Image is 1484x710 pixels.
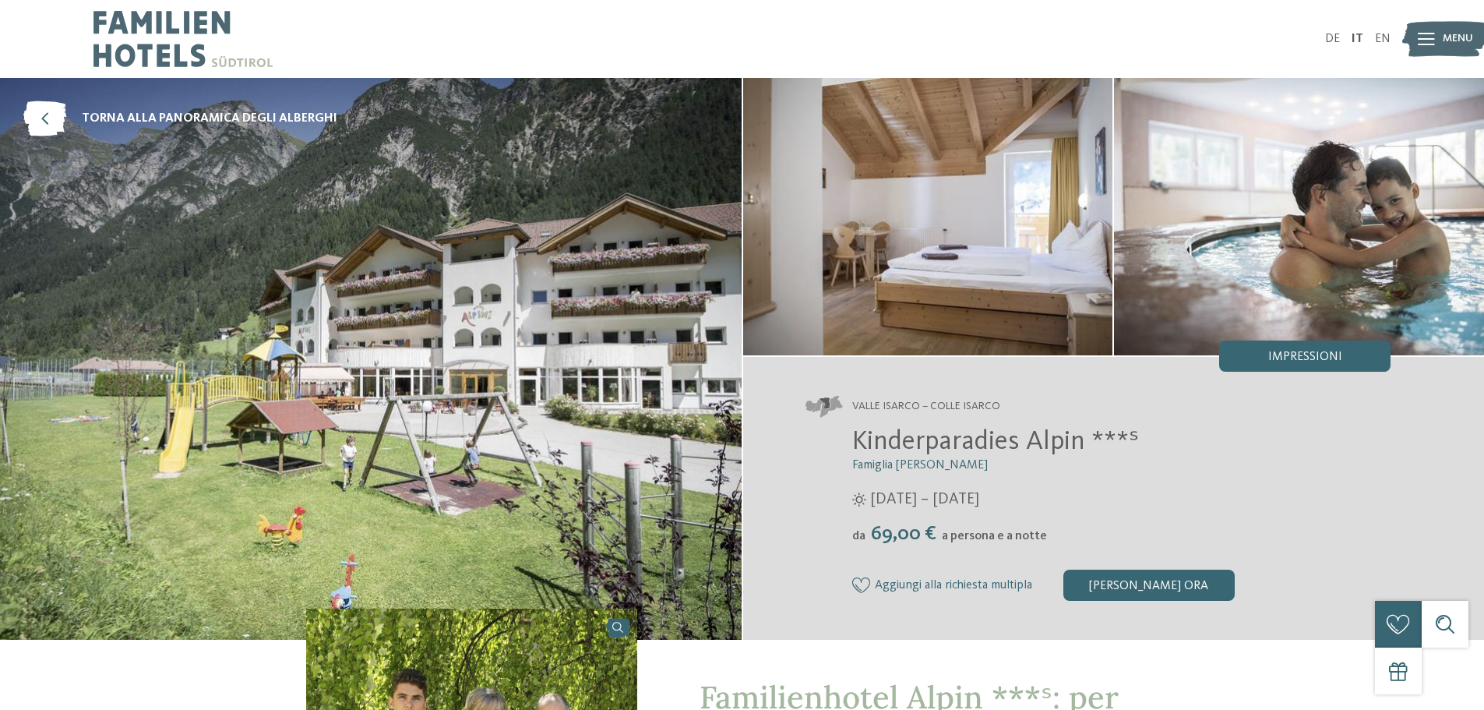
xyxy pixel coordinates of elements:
a: DE [1325,33,1340,45]
img: Il family hotel a Vipiteno per veri intenditori [743,78,1113,355]
span: a persona e a notte [942,530,1047,542]
span: Impressioni [1268,351,1342,363]
span: Valle Isarco – Colle Isarco [852,399,1000,415]
span: Menu [1443,31,1473,47]
a: IT [1352,33,1363,45]
a: torna alla panoramica degli alberghi [23,101,337,136]
span: Famiglia [PERSON_NAME] [852,459,988,472]
span: da [852,530,865,542]
span: torna alla panoramica degli alberghi [82,110,337,127]
a: EN [1375,33,1391,45]
span: Kinderparadies Alpin ***ˢ [852,428,1139,455]
img: Il family hotel a Vipiteno per veri intenditori [1114,78,1484,355]
span: Aggiungi alla richiesta multipla [875,579,1032,593]
span: [DATE] – [DATE] [870,489,979,510]
div: [PERSON_NAME] ora [1063,570,1235,601]
span: 69,00 € [867,524,940,544]
i: Orari d'apertura estate [852,493,866,507]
